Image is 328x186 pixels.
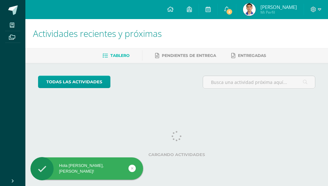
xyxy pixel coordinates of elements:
[33,27,162,39] span: Actividades recientes y próximas
[231,51,266,61] a: Entregadas
[38,152,315,157] label: Cargando actividades
[155,51,216,61] a: Pendientes de entrega
[30,163,143,174] div: Hola [PERSON_NAME], [PERSON_NAME]!
[260,4,297,10] span: [PERSON_NAME]
[38,76,110,88] a: todas las Actividades
[238,53,266,58] span: Entregadas
[162,53,216,58] span: Pendientes de entrega
[226,8,233,15] span: 2
[260,10,297,15] span: Mi Perfil
[243,3,256,16] img: 2f4660207e36839be70a7de715bddb81.png
[110,53,129,58] span: Tablero
[102,51,129,61] a: Tablero
[203,76,315,88] input: Busca una actividad próxima aquí...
